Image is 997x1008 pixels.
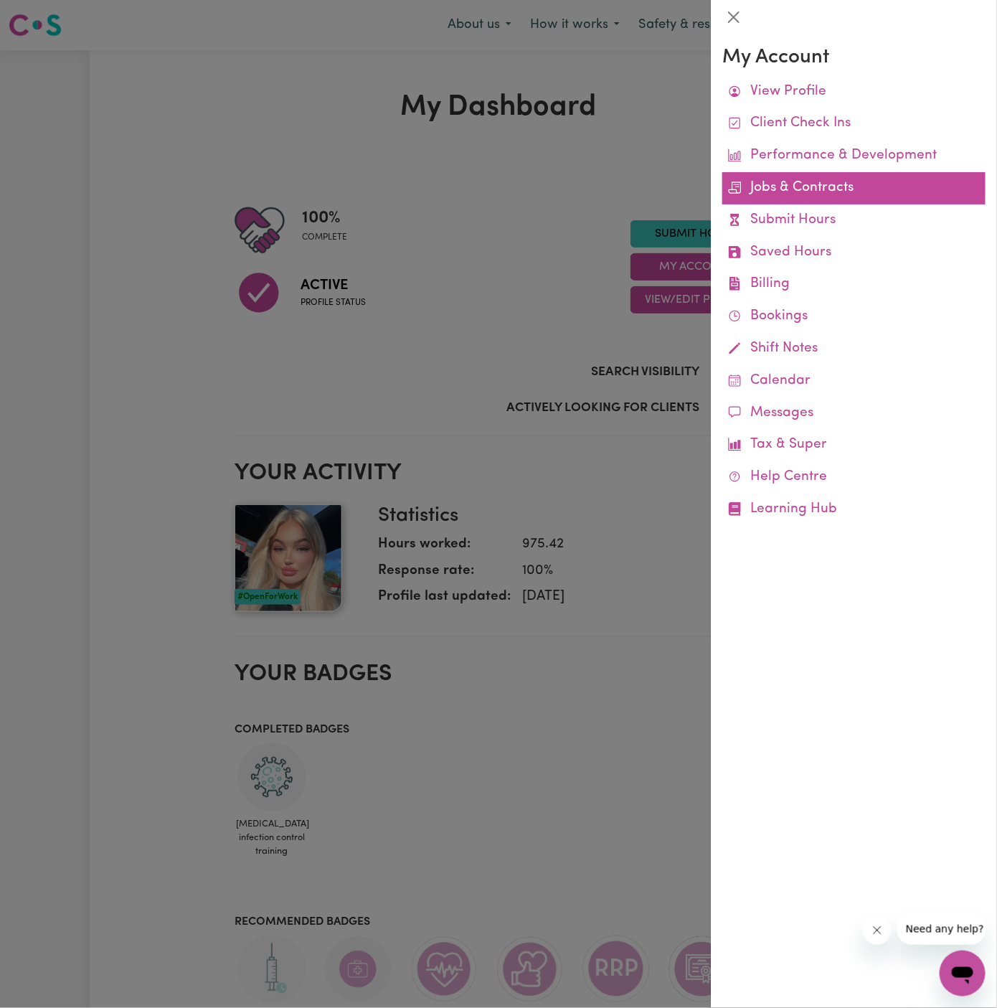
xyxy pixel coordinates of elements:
a: Billing [722,268,986,301]
h3: My Account [722,46,986,70]
button: Close [722,6,745,29]
a: Client Check Ins [722,108,986,140]
a: Learning Hub [722,494,986,526]
a: Shift Notes [722,333,986,365]
a: Tax & Super [722,429,986,461]
iframe: Close message [863,916,892,945]
a: Bookings [722,301,986,333]
a: Calendar [722,365,986,397]
iframe: Message from company [897,913,986,945]
a: Help Centre [722,461,986,494]
a: Jobs & Contracts [722,172,986,204]
a: Saved Hours [722,237,986,269]
a: View Profile [722,76,986,108]
iframe: Button to launch messaging window [940,951,986,997]
a: Performance & Development [722,140,986,172]
a: Messages [722,397,986,430]
a: Submit Hours [722,204,986,237]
